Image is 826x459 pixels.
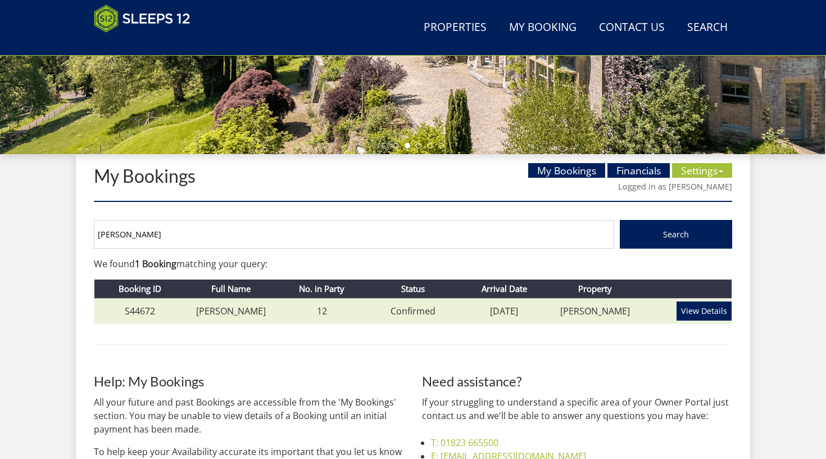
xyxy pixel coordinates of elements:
p: We found matching your query: [94,257,732,271]
a: Search [683,15,732,40]
span: Search [663,229,689,240]
th: Property [550,280,641,298]
a: [DATE] [490,305,518,317]
th: Full Name [185,280,276,298]
a: Properties [419,15,491,40]
a: 12 [317,305,327,317]
p: If your struggling to understand a specific area of your Owner Portal just contact us and we'll b... [422,395,732,422]
th: Booking ID [94,280,185,298]
a: S44672 [125,305,155,317]
iframe: Customer reviews powered by Trustpilot [88,39,206,49]
a: Contact Us [594,15,669,40]
button: Search [620,220,732,249]
a: My Booking [505,15,581,40]
p: All your future and past Bookings are accessible from the 'My Bookings' section. You may be unabl... [94,395,404,436]
th: No. in Party [276,280,367,298]
a: Settings [672,163,732,178]
a: My Bookings [528,163,605,178]
a: [PERSON_NAME] [196,305,266,317]
a: T: 01823 665500 [431,436,498,449]
a: Logged in as [PERSON_NAME] [618,181,732,192]
h3: Help: My Bookings [94,374,404,389]
a: My Bookings [94,165,196,187]
a: View Details [677,301,732,321]
a: [PERSON_NAME] [560,305,630,317]
th: Arrival Date [459,280,550,298]
input: Search by Booking Reference, Name, Postcode or Email [94,220,614,249]
th: Status [367,280,459,298]
img: Sleeps 12 [94,4,190,33]
a: Financials [607,163,670,178]
h3: Need assistance? [422,374,732,389]
strong: 1 Booking [135,258,176,270]
a: Confirmed [391,305,435,317]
